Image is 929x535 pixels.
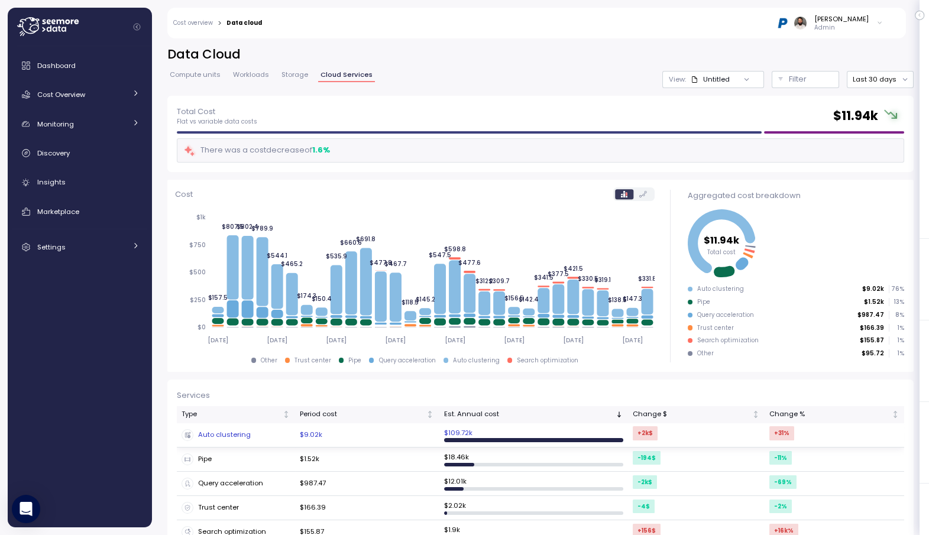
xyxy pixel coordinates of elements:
span: Dashboard [37,61,76,70]
button: Filter [772,71,839,88]
tspan: $467.7 [384,260,407,268]
tspan: $465.2 [281,260,303,268]
tspan: $118.5 [402,299,419,306]
div: Pipe [697,298,710,306]
div: Not sorted [426,410,434,419]
div: Trust center [697,324,734,332]
td: $1.52k [295,448,439,472]
p: Admin [814,24,869,32]
p: 1 % [889,336,904,345]
span: Storage [281,72,308,78]
div: 1.6 % [312,144,330,156]
th: Change %Not sorted [765,406,904,423]
p: 76 % [889,285,904,293]
tspan: [DATE] [385,336,406,344]
div: Search optimization [517,356,578,365]
tspan: $750 [189,241,206,249]
tspan: $150.4 [311,295,331,303]
div: Data cloud [226,20,262,26]
div: Sorted descending [615,410,623,419]
span: Monitoring [37,119,74,129]
tspan: $142.4 [519,296,539,303]
tspan: [DATE] [503,336,524,344]
tspan: $147.3 [623,295,642,303]
tspan: [DATE] [622,336,643,344]
span: Discovery [37,148,70,158]
p: $9.02k [862,285,884,293]
p: $95.72 [862,349,884,358]
p: $987.47 [857,311,884,319]
tspan: $157.5 [208,294,228,302]
p: View : [669,74,686,84]
p: 1 % [889,349,904,358]
p: $155.87 [860,336,884,345]
td: $ 109.72k [439,423,629,448]
tspan: $807.5 [222,223,244,231]
th: Est. Annual costSorted descending [439,406,629,423]
td: $987.47 [295,472,439,496]
div: -4 $ [633,500,655,513]
div: +2k $ [633,426,658,440]
tspan: $156.5 [504,294,523,302]
td: $ 18.46k [439,448,629,472]
span: Compute units [170,72,221,78]
div: Untitled [703,74,730,84]
tspan: $535.9 [326,252,347,260]
tspan: [DATE] [563,336,584,344]
div: Auto clustering [182,429,290,441]
a: Insights [12,171,147,194]
div: Other [697,349,714,358]
tspan: $691.8 [356,235,376,243]
div: Pipe [182,453,290,465]
p: 8 % [889,311,904,319]
span: Marketplace [37,207,79,216]
div: Open Intercom Messenger [12,495,40,523]
tspan: $174.3 [297,292,316,300]
tspan: $145.2 [415,296,435,303]
div: Auto clustering [697,285,744,293]
div: -69 % [769,475,797,489]
tspan: $312.2 [475,277,493,285]
tspan: $138.5 [608,296,627,304]
div: -194 $ [633,451,661,465]
tspan: [DATE] [267,336,287,344]
tspan: $421.5 [564,265,583,273]
div: There was a cost decrease of [183,144,330,157]
div: [PERSON_NAME] [814,14,869,24]
div: Not sorted [282,410,290,419]
tspan: Total cost [707,248,736,255]
p: Total Cost [177,106,257,118]
div: +31 % [769,426,794,440]
img: ACg8ocLskjvUhBDgxtSFCRx4ztb74ewwa1VrVEuDBD_Ho1mrTsQB-QE=s96-c [794,17,807,29]
p: Filter [789,73,807,85]
div: Change $ [633,409,750,420]
tspan: $331.8 [638,275,656,283]
div: Not sorted [891,410,899,419]
div: -2k $ [633,475,657,489]
a: Dashboard [12,54,147,77]
td: $9.02k [295,423,439,448]
div: Query acceleration [182,478,290,489]
a: Cost overview [173,20,213,26]
tspan: $598.8 [444,245,465,253]
tspan: $309.7 [488,277,510,285]
tspan: [DATE] [208,336,228,344]
h2: $ 11.94k [833,108,878,125]
th: Change $Not sorted [628,406,765,423]
p: 13 % [889,298,904,306]
tspan: $802.4 [237,223,258,231]
tspan: $1k [196,214,206,222]
div: Trust center [294,356,331,365]
tspan: $0 [198,324,206,332]
span: Workloads [233,72,269,78]
div: Other [261,356,277,365]
h2: Data Cloud [167,46,914,63]
p: Cost [175,189,193,200]
th: Period costNot sorted [295,406,439,423]
div: Services [177,390,904,401]
span: Settings [37,242,66,252]
td: $ 12.01k [439,472,629,496]
img: 68b03c81eca7ebbb46a2a292.PNG [776,17,789,29]
button: Collapse navigation [130,22,144,31]
button: Last 30 days [847,71,914,88]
